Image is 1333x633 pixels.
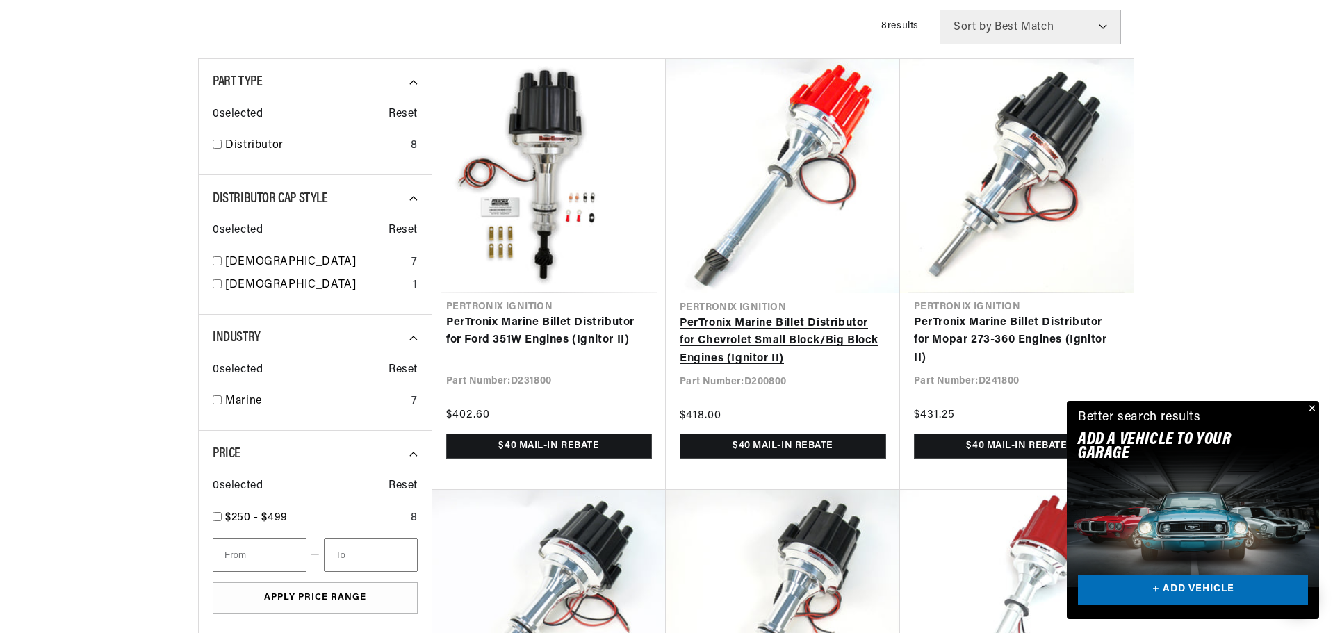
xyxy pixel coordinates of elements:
[213,538,306,572] input: From
[213,331,261,345] span: Industry
[881,21,919,31] span: 8 results
[213,222,263,240] span: 0 selected
[225,137,405,155] a: Distributor
[389,222,418,240] span: Reset
[954,22,992,33] span: Sort by
[1078,575,1308,606] a: + ADD VEHICLE
[1078,433,1273,461] h2: Add A VEHICLE to your garage
[213,106,263,124] span: 0 selected
[680,315,886,368] a: PerTronix Marine Billet Distributor for Chevrolet Small Block/Big Block Engines (Ignitor II)
[411,393,418,411] div: 7
[411,509,418,527] div: 8
[213,361,263,379] span: 0 selected
[324,538,418,572] input: To
[389,106,418,124] span: Reset
[411,137,418,155] div: 8
[213,75,262,89] span: Part Type
[225,254,406,272] a: [DEMOGRAPHIC_DATA]
[213,477,263,495] span: 0 selected
[225,277,407,295] a: [DEMOGRAPHIC_DATA]
[411,254,418,272] div: 7
[940,10,1121,44] select: Sort by
[389,361,418,379] span: Reset
[310,546,320,564] span: —
[389,477,418,495] span: Reset
[1302,401,1319,418] button: Close
[914,314,1120,368] a: PerTronix Marine Billet Distributor for Mopar 273-360 Engines (Ignitor II)
[213,447,240,461] span: Price
[1078,408,1201,428] div: Better search results
[213,582,418,614] button: Apply Price Range
[225,393,406,411] a: Marine
[225,512,288,523] span: $250 - $499
[213,192,328,206] span: Distributor Cap Style
[446,314,652,350] a: PerTronix Marine Billet Distributor for Ford 351W Engines (Ignitor II)
[413,277,418,295] div: 1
